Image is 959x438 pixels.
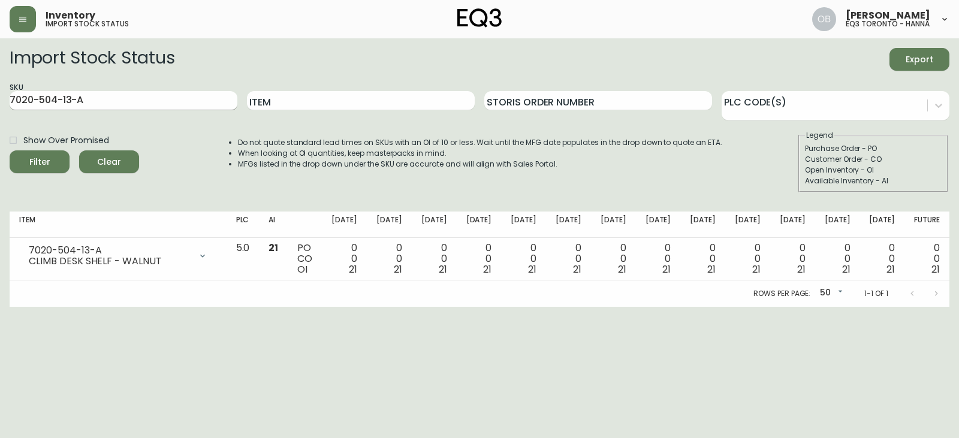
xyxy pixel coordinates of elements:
span: Inventory [46,11,95,20]
span: 21 [797,262,806,276]
li: Do not quote standard lead times on SKUs with an OI of 10 or less. Wait until the MFG date popula... [238,137,722,148]
span: 21 [752,262,761,276]
span: 21 [394,262,402,276]
img: 8e0065c524da89c5c924d5ed86cfe468 [812,7,836,31]
p: Rows per page: [753,288,810,299]
div: 0 0 [601,243,626,275]
button: Filter [10,150,70,173]
div: 0 0 [914,243,940,275]
th: [DATE] [546,212,591,238]
div: 7020-504-13-A [29,245,191,256]
th: [DATE] [412,212,457,238]
div: 0 0 [735,243,761,275]
th: [DATE] [501,212,546,238]
div: Purchase Order - PO [805,143,942,154]
th: [DATE] [860,212,904,238]
span: [PERSON_NAME] [846,11,930,20]
img: logo [457,8,502,28]
div: Available Inventory - AI [805,176,942,186]
div: 0 0 [421,243,447,275]
div: PO CO [297,243,312,275]
span: 21 [269,241,278,255]
th: AI [259,212,288,238]
span: 21 [662,262,671,276]
legend: Legend [805,130,834,141]
div: 0 0 [869,243,895,275]
span: 21 [842,262,851,276]
th: [DATE] [457,212,502,238]
th: [DATE] [591,212,636,238]
div: 7020-504-13-ACLIMB DESK SHELF - WALNUT [19,243,217,269]
div: CLIMB DESK SHELF - WALNUT [29,256,191,267]
th: [DATE] [770,212,815,238]
div: Customer Order - CO [805,154,942,165]
div: 0 0 [511,243,536,275]
span: 21 [349,262,357,276]
span: 21 [439,262,447,276]
span: 21 [483,262,491,276]
div: 0 0 [466,243,492,275]
span: Show Over Promised [23,134,109,147]
h2: Import Stock Status [10,48,174,71]
span: 21 [886,262,895,276]
p: 1-1 of 1 [864,288,888,299]
div: 0 0 [646,243,671,275]
th: [DATE] [680,212,725,238]
th: [DATE] [367,212,412,238]
div: 0 0 [690,243,716,275]
div: Open Inventory - OI [805,165,942,176]
th: Item [10,212,227,238]
span: 21 [573,262,581,276]
span: 21 [931,262,940,276]
div: 0 0 [825,243,851,275]
button: Export [889,48,949,71]
th: [DATE] [636,212,681,238]
th: [DATE] [815,212,860,238]
th: PLC [227,212,260,238]
th: [DATE] [322,212,367,238]
div: 0 0 [376,243,402,275]
span: 21 [707,262,716,276]
li: When looking at OI quantities, keep masterpacks in mind. [238,148,722,159]
li: MFGs listed in the drop down under the SKU are accurate and will align with Sales Portal. [238,159,722,170]
th: Future [904,212,949,238]
h5: import stock status [46,20,129,28]
div: Filter [29,155,50,170]
span: 21 [528,262,536,276]
div: 0 0 [780,243,806,275]
td: 5.0 [227,238,260,280]
button: Clear [79,150,139,173]
div: 50 [815,283,845,303]
th: [DATE] [725,212,770,238]
div: 0 0 [331,243,357,275]
span: OI [297,262,307,276]
span: Export [899,52,940,67]
h5: eq3 toronto - hanna [846,20,930,28]
span: Clear [89,155,129,170]
div: 0 0 [556,243,581,275]
span: 21 [618,262,626,276]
